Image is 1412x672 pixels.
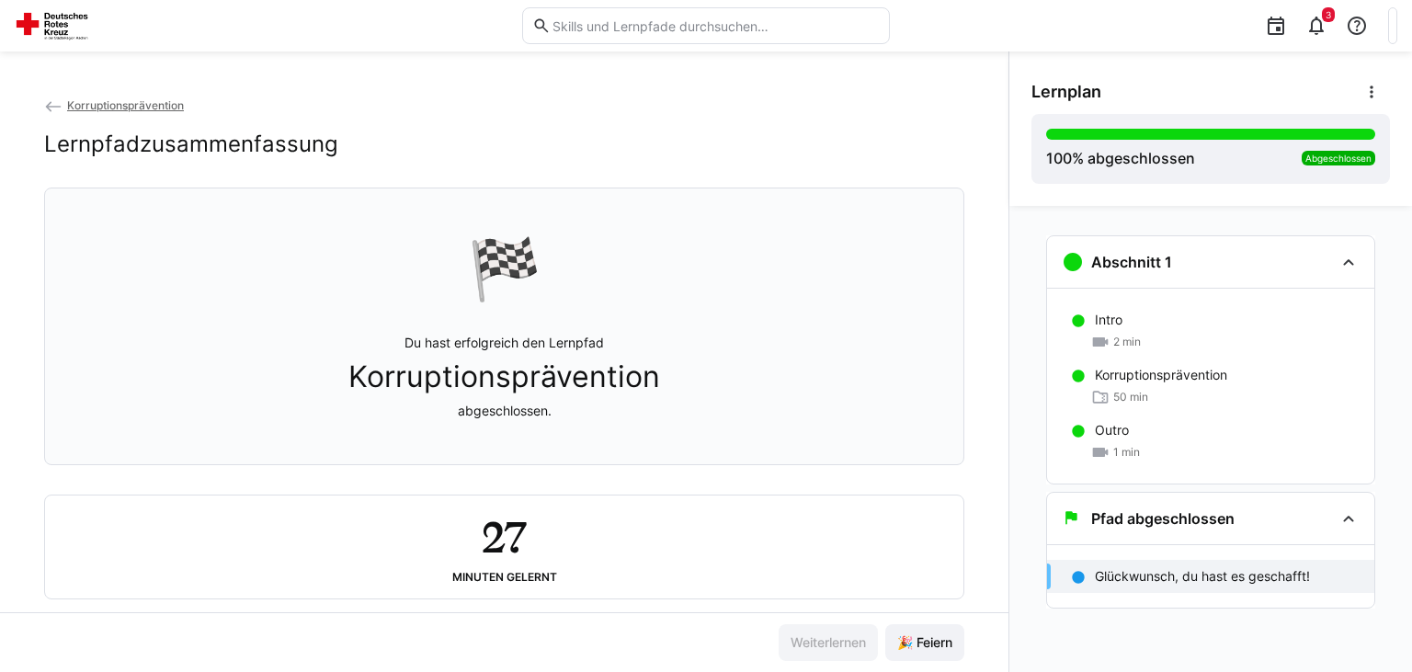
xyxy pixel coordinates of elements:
[1046,149,1072,167] span: 100
[1095,567,1310,586] p: Glückwunsch, du hast es geschafft!
[1095,366,1227,384] p: Korruptionsprävention
[1113,335,1141,349] span: 2 min
[894,633,955,652] span: 🎉 Feiern
[482,510,526,564] h2: 27
[1305,153,1372,164] span: Abgeschlossen
[779,624,878,661] button: Weiterlernen
[885,624,964,661] button: 🎉 Feiern
[1326,9,1331,20] span: 3
[67,98,184,112] span: Korruptionsprävention
[1113,445,1140,460] span: 1 min
[1031,82,1101,102] span: Lernplan
[551,17,880,34] input: Skills und Lernpfade durchsuchen…
[452,571,557,584] div: Minuten gelernt
[44,131,338,158] h2: Lernpfadzusammenfassung
[1095,421,1129,439] p: Outro
[1113,390,1148,404] span: 50 min
[44,98,184,112] a: Korruptionsprävention
[468,233,541,304] div: 🏁
[1046,147,1195,169] div: % abgeschlossen
[1091,253,1172,271] h3: Abschnitt 1
[788,633,869,652] span: Weiterlernen
[1095,311,1122,329] p: Intro
[348,359,660,394] span: Korruptionsprävention
[1091,509,1235,528] h3: Pfad abgeschlossen
[348,334,660,420] p: Du hast erfolgreich den Lernpfad abgeschlossen.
